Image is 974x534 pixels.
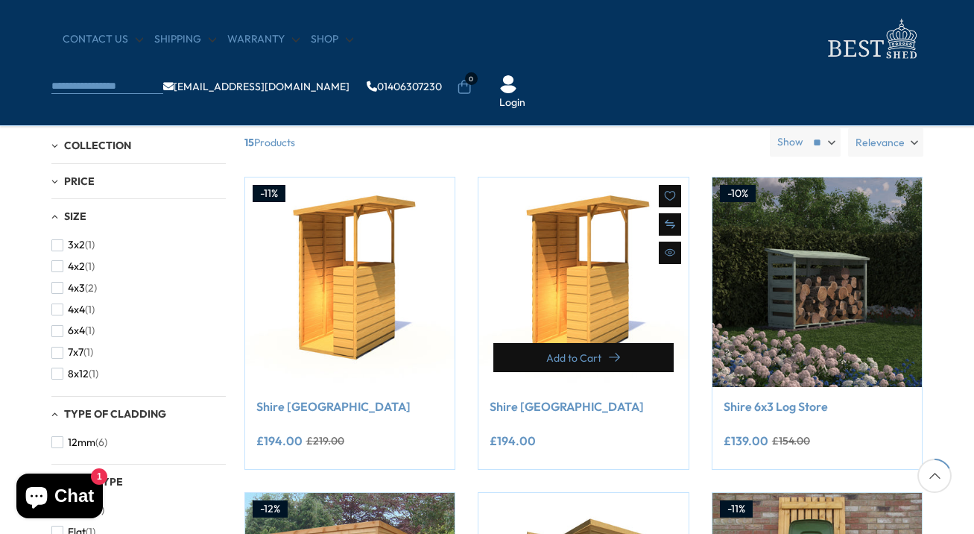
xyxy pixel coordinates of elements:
[64,210,86,223] span: Size
[83,346,93,359] span: (1)
[819,15,923,63] img: logo
[51,432,107,453] button: 12mm
[68,239,85,251] span: 3x2
[546,353,601,363] span: Add to Cart
[163,81,350,92] a: [EMAIL_ADDRESS][DOMAIN_NAME]
[85,282,97,295] span: (2)
[311,32,353,47] a: Shop
[51,342,93,363] button: 7x7
[68,436,95,449] span: 12mm
[12,474,107,522] inbox-online-store-chat: Shopify online store chat
[256,398,444,415] a: Shire [GEOGRAPHIC_DATA]
[51,277,97,299] button: 4x3
[245,178,455,388] img: Shire Tiki Garden Bar - Best Shed
[465,72,478,85] span: 0
[367,81,442,92] a: 01406307230
[51,234,95,256] button: 3x2
[68,282,85,295] span: 4x3
[68,260,85,273] span: 4x2
[253,185,285,203] div: -11%
[253,500,288,518] div: -12%
[154,32,216,47] a: Shipping
[499,95,525,110] a: Login
[490,435,536,447] ins: £194.00
[848,128,923,157] label: Relevance
[85,239,95,251] span: (1)
[724,398,911,415] a: Shire 6x3 Log Store
[720,185,756,203] div: -10%
[856,128,905,157] span: Relevance
[499,75,517,93] img: User Icon
[85,304,95,316] span: (1)
[64,175,95,188] span: Price
[51,363,98,385] button: 8x12
[772,436,810,446] del: £154.00
[68,324,85,337] span: 6x4
[256,435,303,447] ins: £194.00
[85,324,95,337] span: (1)
[68,346,83,359] span: 7x7
[51,256,95,277] button: 4x2
[720,500,753,518] div: -11%
[68,368,89,380] span: 8x12
[95,436,107,449] span: (6)
[490,398,677,415] a: Shire [GEOGRAPHIC_DATA]
[64,407,166,421] span: Type of Cladding
[85,260,95,273] span: (1)
[244,128,254,157] b: 15
[51,299,95,321] button: 4x4
[777,135,803,150] label: Show
[493,343,674,372] button: Add to Cart
[724,435,768,447] ins: £139.00
[63,32,143,47] a: CONTACT US
[306,436,344,446] del: £219.00
[457,80,472,95] a: 0
[238,128,764,157] span: Products
[89,368,98,380] span: (1)
[51,320,95,342] button: 6x4
[227,32,300,47] a: Warranty
[68,304,85,316] span: 4x4
[64,139,131,152] span: Collection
